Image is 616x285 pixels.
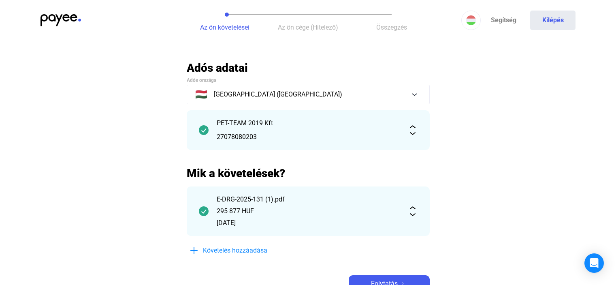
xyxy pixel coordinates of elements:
div: E-DRG-2025-131 (1).pdf [217,195,400,204]
span: [GEOGRAPHIC_DATA] ([GEOGRAPHIC_DATA]) [214,90,342,99]
img: plus-blue [189,246,199,255]
h2: Adós adatai [187,61,430,75]
img: payee-logo [40,14,81,26]
h2: Mik a követelések? [187,166,430,180]
div: 27078080203 [217,132,400,142]
span: Adós országa [187,77,216,83]
div: Open Intercom Messenger [584,253,604,273]
span: 🇭🇺 [195,90,207,99]
img: checkmark-darker-green-circle [199,125,209,135]
button: 🇭🇺[GEOGRAPHIC_DATA] ([GEOGRAPHIC_DATA]) [187,85,430,104]
div: 295 877 HUF [217,206,400,216]
button: plus-blueKövetelés hozzáadása [187,242,308,259]
a: Segítség [481,11,526,30]
span: Az ön cége (Hitelező) [278,24,338,31]
span: Követelés hozzáadása [203,246,267,255]
button: HU [461,11,481,30]
img: expand [408,125,418,135]
span: Összegzés [376,24,407,31]
div: [DATE] [217,218,400,228]
span: Az ön követelései [200,24,249,31]
img: HU [466,15,476,25]
div: PET-TEAM 2019 Kft [217,118,400,128]
img: expand [408,206,418,216]
button: Kilépés [530,11,576,30]
img: checkmark-darker-green-circle [199,206,209,216]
